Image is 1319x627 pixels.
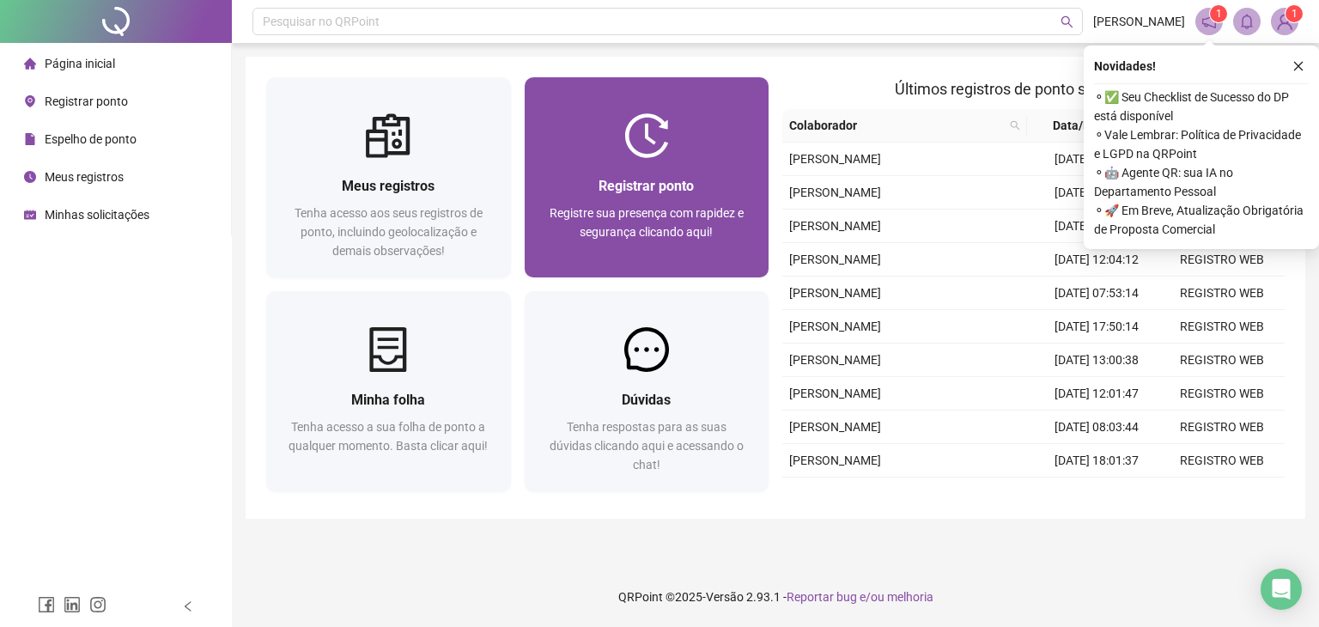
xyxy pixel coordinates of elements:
td: [DATE] 08:03:44 [1034,411,1159,444]
div: Open Intercom Messenger [1261,569,1302,610]
th: Data/Hora [1027,109,1149,143]
span: Registrar ponto [45,94,128,108]
td: REGISTRO WEB [1159,344,1285,377]
td: [DATE] 13:09:57 [1034,478,1159,511]
span: [PERSON_NAME] [789,420,881,434]
td: [DATE] 12:04:12 [1034,243,1159,277]
td: [DATE] 12:01:47 [1034,377,1159,411]
span: Meus registros [45,170,124,184]
footer: QRPoint © 2025 - 2.93.1 - [232,567,1319,627]
span: instagram [89,596,106,613]
span: Data/Hora [1034,116,1128,135]
span: [PERSON_NAME] [789,387,881,400]
td: REGISTRO WEB [1159,444,1285,478]
span: [PERSON_NAME] [789,186,881,199]
td: [DATE] 17:50:14 [1034,310,1159,344]
span: [PERSON_NAME] [789,286,881,300]
td: [DATE] 17:51:57 [1034,176,1159,210]
td: REGISTRO WEB [1159,277,1285,310]
span: 1 [1216,8,1222,20]
span: schedule [24,209,36,221]
a: Minha folhaTenha acesso a sua folha de ponto a qualquer momento. Basta clicar aqui! [266,291,511,491]
span: linkedin [64,596,81,613]
span: home [24,58,36,70]
span: clock-circle [24,171,36,183]
span: [PERSON_NAME] [789,253,881,266]
span: [PERSON_NAME] [789,320,881,333]
span: Versão [706,590,744,604]
span: Dúvidas [622,392,671,408]
span: bell [1239,14,1255,29]
span: Novidades ! [1094,57,1156,76]
span: Últimos registros de ponto sincronizados [895,80,1172,98]
span: Página inicial [45,57,115,70]
td: [DATE] 13:10:19 [1034,210,1159,243]
span: close [1292,60,1304,72]
span: Registrar ponto [599,178,694,194]
span: Espelho de ponto [45,132,137,146]
span: ⚬ ✅ Seu Checklist de Sucesso do DP está disponível [1094,88,1309,125]
td: REGISTRO WEB [1159,478,1285,511]
td: [DATE] 07:53:14 [1034,277,1159,310]
a: Meus registrosTenha acesso aos seus registros de ponto, incluindo geolocalização e demais observa... [266,77,511,277]
sup: Atualize o seu contato no menu Meus Dados [1286,5,1303,22]
td: [DATE] 18:01:37 [1034,444,1159,478]
a: DúvidasTenha respostas para as suas dúvidas clicando aqui e acessando o chat! [525,291,769,491]
span: ⚬ 🤖 Agente QR: sua IA no Departamento Pessoal [1094,163,1309,201]
span: [PERSON_NAME] [789,454,881,467]
span: search [1010,120,1020,131]
span: search [1061,15,1073,28]
span: 1 [1292,8,1298,20]
span: Registre sua presença com rapidez e segurança clicando aqui! [550,206,744,239]
span: Colaborador [789,116,1003,135]
span: environment [24,95,36,107]
span: Reportar bug e/ou melhoria [787,590,933,604]
span: ⚬ 🚀 Em Breve, Atualização Obrigatória de Proposta Comercial [1094,201,1309,239]
span: Tenha respostas para as suas dúvidas clicando aqui e acessando o chat! [550,420,744,472]
span: ⚬ Vale Lembrar: Política de Privacidade e LGPD na QRPoint [1094,125,1309,163]
span: Tenha acesso aos seus registros de ponto, incluindo geolocalização e demais observações! [295,206,483,258]
span: Meus registros [342,178,435,194]
span: file [24,133,36,145]
img: 93212 [1272,9,1298,34]
td: [DATE] 08:01:25 [1034,143,1159,176]
span: facebook [38,596,55,613]
span: search [1006,113,1024,138]
span: [PERSON_NAME] [789,353,881,367]
span: left [182,600,194,612]
span: [PERSON_NAME] [789,219,881,233]
span: notification [1201,14,1217,29]
span: Tenha acesso a sua folha de ponto a qualquer momento. Basta clicar aqui! [289,420,488,453]
td: REGISTRO WEB [1159,377,1285,411]
td: REGISTRO WEB [1159,310,1285,344]
span: [PERSON_NAME] [789,152,881,166]
td: [DATE] 13:00:38 [1034,344,1159,377]
td: REGISTRO WEB [1159,411,1285,444]
span: Minhas solicitações [45,208,149,222]
span: Minha folha [351,392,425,408]
sup: 1 [1210,5,1227,22]
a: Registrar pontoRegistre sua presença com rapidez e segurança clicando aqui! [525,77,769,277]
td: REGISTRO WEB [1159,243,1285,277]
span: [PERSON_NAME] [1093,12,1185,31]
